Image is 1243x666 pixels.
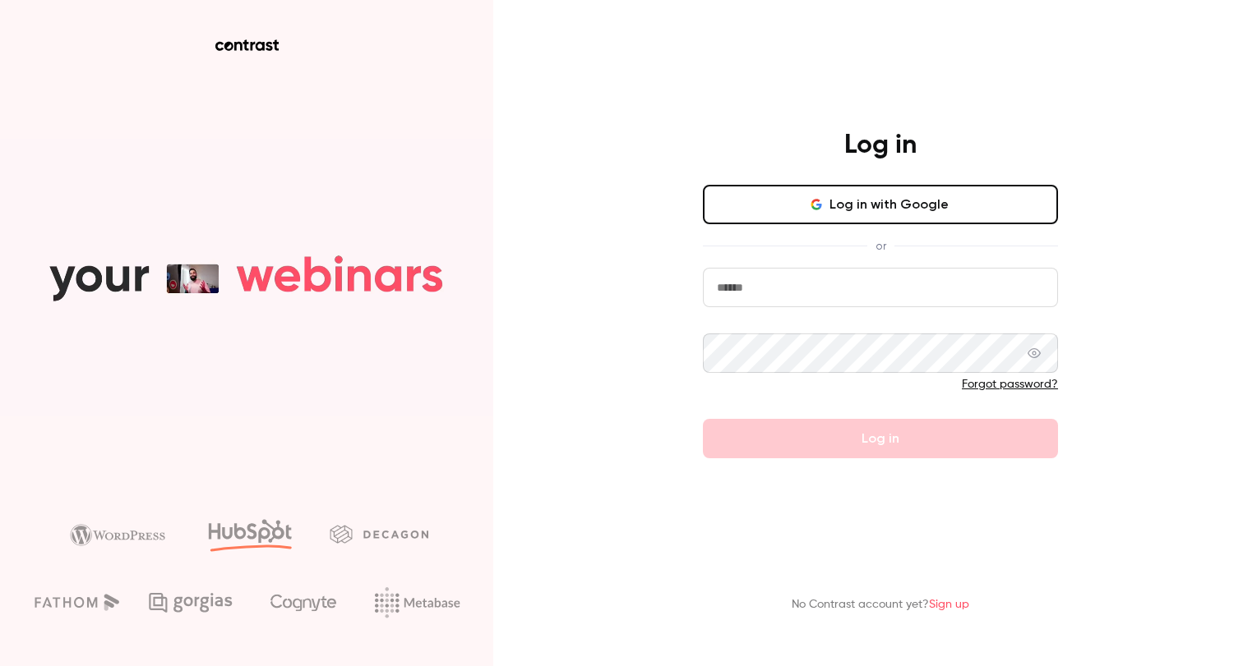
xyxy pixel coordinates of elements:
[867,237,894,255] span: or
[929,599,969,610] a: Sign up
[703,185,1058,224] button: Log in with Google
[792,596,969,613] p: No Contrast account yet?
[962,379,1058,390] a: Forgot password?
[844,129,917,162] h4: Log in
[330,525,428,543] img: decagon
